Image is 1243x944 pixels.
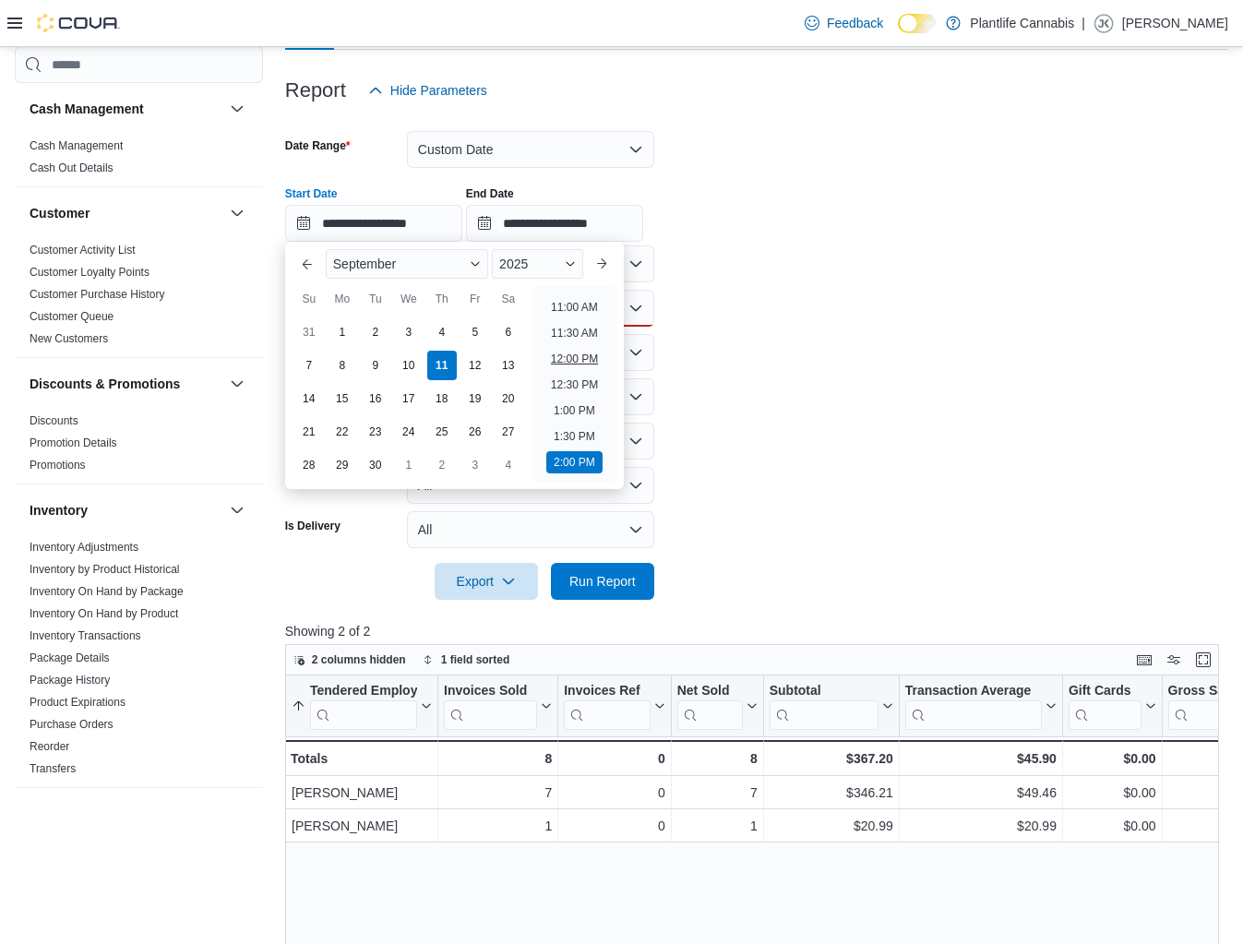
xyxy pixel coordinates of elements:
a: Customer Queue [30,310,114,323]
span: Hide Parameters [390,81,487,100]
span: Transfers [30,761,76,776]
div: day-14 [294,384,324,413]
div: day-23 [361,417,390,447]
li: 12:00 PM [544,348,605,370]
label: Start Date [285,186,338,201]
span: Inventory Adjustments [30,540,138,555]
span: Product Expirations [30,695,125,710]
span: Inventory On Hand by Product [30,606,178,621]
div: $20.99 [770,815,893,837]
div: day-10 [394,351,424,380]
span: Discounts [30,413,78,428]
div: Subtotal [769,683,878,700]
a: New Customers [30,332,108,345]
span: Promotions [30,458,86,472]
div: 0 [564,782,664,804]
label: End Date [466,186,514,201]
a: Package Details [30,651,110,664]
div: day-1 [328,317,357,347]
div: Jesslyn Kuemper [1093,12,1115,34]
h3: Report [285,79,346,102]
span: Customer Purchase History [30,287,165,302]
div: We [394,284,424,314]
p: | [1082,12,1085,34]
button: Cash Management [226,98,248,120]
div: day-2 [361,317,390,347]
a: Inventory On Hand by Product [30,607,178,620]
div: day-3 [394,317,424,347]
p: Plantlife Cannabis [970,12,1074,34]
button: Next month [587,249,616,279]
div: $45.90 [904,747,1056,770]
button: Net Sold [676,683,757,730]
button: Open list of options [628,389,643,404]
span: 1 field sorted [441,652,510,667]
button: Invoices Sold [444,683,552,730]
div: day-4 [427,317,457,347]
button: Export [435,563,538,600]
span: September [333,257,396,271]
div: 0 [564,747,664,770]
a: Product Expirations [30,696,125,709]
div: day-8 [328,351,357,380]
button: Run Report [551,563,654,600]
button: Discounts & Promotions [226,373,248,395]
div: $20.99 [905,815,1057,837]
button: Customer [226,202,248,224]
li: 12:30 PM [544,374,605,396]
a: Inventory On Hand by Package [30,585,184,598]
a: Customer Purchase History [30,288,165,301]
button: Gift Cards [1069,683,1156,730]
div: day-25 [427,417,457,447]
span: New Customers [30,331,108,346]
div: $0.00 [1069,782,1156,804]
a: Cash Out Details [30,161,114,174]
div: Gift Card Sales [1069,683,1141,730]
div: day-26 [460,417,490,447]
li: 11:00 AM [544,296,605,318]
button: Cash Management [30,100,222,118]
div: $0.00 [1069,747,1156,770]
div: day-5 [460,317,490,347]
div: 1 [677,815,758,837]
a: Discounts [30,414,78,427]
p: [PERSON_NAME] [1122,12,1228,34]
div: Net Sold [676,683,742,730]
button: Custom Date [407,131,654,168]
li: 2:30 PM [546,477,603,499]
li: 1:00 PM [546,400,603,422]
div: day-2 [427,450,457,480]
button: Inventory [226,499,248,521]
li: 11:30 AM [544,322,605,344]
span: Export [446,563,527,600]
div: September, 2025 [293,316,525,482]
div: Net Sold [676,683,742,700]
img: Cova [37,14,120,32]
div: day-12 [460,351,490,380]
div: Tendered Employee [310,683,417,730]
li: 1:30 PM [546,425,603,448]
div: $346.21 [770,782,893,804]
button: Customer [30,204,222,222]
span: Cash Out Details [30,161,114,175]
div: Subtotal [769,683,878,730]
div: Totals [291,747,432,770]
div: Inventory [15,536,263,787]
button: Open list of options [628,257,643,271]
input: Press the down key to open a popover containing a calendar. [466,205,643,242]
div: Fr [460,284,490,314]
span: Reorder [30,739,69,754]
button: Open list of options [628,345,643,360]
div: day-6 [494,317,523,347]
button: Open list of options [628,301,643,316]
h3: Discounts & Promotions [30,375,180,393]
span: 2025 [499,257,528,271]
a: Inventory by Product Historical [30,563,180,576]
div: $367.20 [769,747,892,770]
span: Inventory Transactions [30,628,141,643]
div: day-3 [460,450,490,480]
span: Customer Activity List [30,243,136,257]
a: Reorder [30,740,69,753]
ul: Time [532,286,616,482]
div: Button. Open the month selector. September is currently selected. [326,249,488,279]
